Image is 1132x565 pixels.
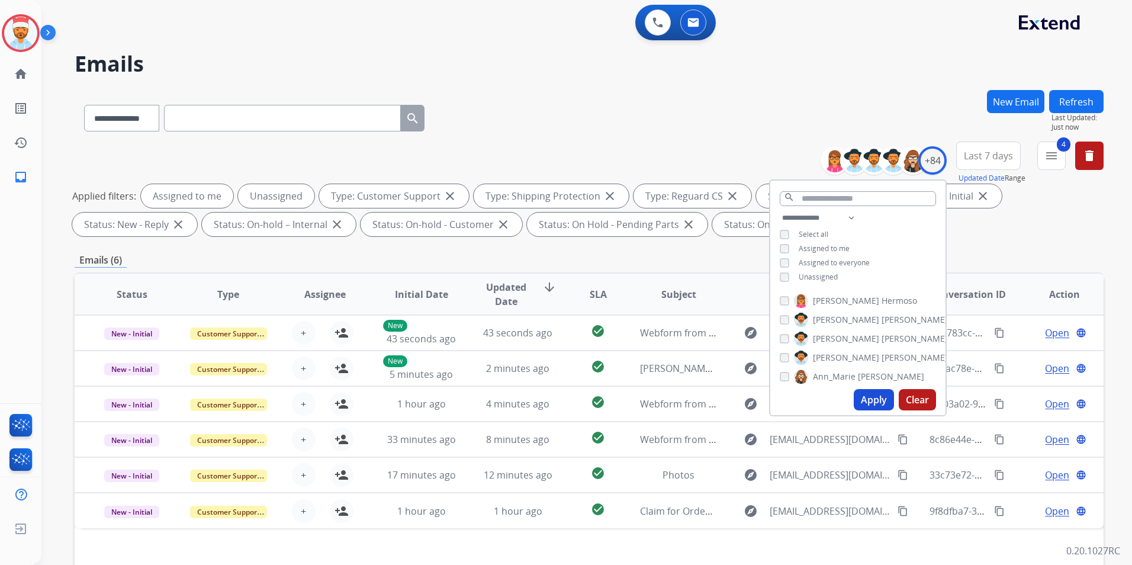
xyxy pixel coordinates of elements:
[14,101,28,115] mat-icon: list_alt
[72,213,197,236] div: Status: New - Reply
[14,67,28,81] mat-icon: home
[104,470,159,482] span: New - Initial
[930,433,1105,446] span: 8c86e44e-6c4a-4105-b9cd-3aedcf82e2ff
[994,506,1005,516] mat-icon: content_copy
[591,466,605,480] mat-icon: check_circle
[335,432,349,447] mat-icon: person_add
[1076,399,1086,409] mat-icon: language
[898,470,908,480] mat-icon: content_copy
[335,326,349,340] mat-icon: person_add
[443,189,457,203] mat-icon: close
[1076,506,1086,516] mat-icon: language
[527,213,707,236] div: Status: On Hold - Pending Parts
[640,433,908,446] span: Webform from [EMAIL_ADDRESS][DOMAIN_NAME] on [DATE]
[603,189,617,203] mat-icon: close
[770,432,891,447] span: [EMAIL_ADDRESS][DOMAIN_NAME]
[858,371,924,383] span: [PERSON_NAME]
[994,363,1005,374] mat-icon: content_copy
[640,362,967,375] span: [PERSON_NAME] Work Order: 5294333e-9f43-435a-882c-07bc7e3bde3e / 3
[1045,432,1069,447] span: Open
[383,320,407,332] p: New
[335,361,349,375] mat-icon: person_add
[633,184,751,208] div: Type: Reguard CS
[494,505,542,518] span: 1 hour ago
[591,324,605,338] mat-icon: check_circle
[964,153,1013,158] span: Last 7 days
[292,392,316,416] button: +
[899,389,936,410] button: Clear
[335,397,349,411] mat-icon: person_add
[770,504,891,518] span: [EMAIL_ADDRESS][DOMAIN_NAME]
[882,314,948,326] span: [PERSON_NAME]
[292,463,316,487] button: +
[987,90,1044,113] button: New Email
[387,332,456,345] span: 43 seconds ago
[1045,397,1069,411] span: Open
[1051,113,1104,123] span: Last Updated:
[882,352,948,364] span: [PERSON_NAME]
[190,328,267,340] span: Customer Support
[813,352,879,364] span: [PERSON_NAME]
[898,506,908,516] mat-icon: content_copy
[770,468,891,482] span: [EMAIL_ADDRESS][DOMAIN_NAME]
[930,468,1109,481] span: 33c73e72-25d9-49fe-a2d1-5945ce529c61
[994,470,1005,480] mat-icon: content_copy
[590,287,607,301] span: SLA
[190,434,267,447] span: Customer Support
[813,333,879,345] span: [PERSON_NAME]
[1082,149,1096,163] mat-icon: delete
[484,468,552,481] span: 12 minutes ago
[301,432,306,447] span: +
[744,432,758,447] mat-icon: explore
[799,229,828,239] span: Select all
[190,506,267,518] span: Customer Support
[756,184,872,208] div: Status: Open - All
[994,434,1005,445] mat-icon: content_copy
[397,505,446,518] span: 1 hour ago
[898,434,908,445] mat-icon: content_copy
[1076,470,1086,480] mat-icon: language
[104,434,159,447] span: New - Initial
[72,189,136,203] p: Applied filters:
[640,397,908,410] span: Webform from [EMAIL_ADDRESS][DOMAIN_NAME] on [DATE]
[335,468,349,482] mat-icon: person_add
[1044,149,1059,163] mat-icon: menu
[744,326,758,340] mat-icon: explore
[1051,123,1104,132] span: Just now
[104,363,159,375] span: New - Initial
[361,213,522,236] div: Status: On-hold - Customer
[304,287,346,301] span: Assignee
[390,368,453,381] span: 5 minutes ago
[383,355,407,367] p: New
[744,504,758,518] mat-icon: explore
[190,363,267,375] span: Customer Support
[799,243,850,253] span: Assigned to me
[4,17,37,50] img: avatar
[104,328,159,340] span: New - Initial
[117,287,147,301] span: Status
[14,136,28,150] mat-icon: history
[1045,468,1069,482] span: Open
[784,192,795,203] mat-icon: search
[14,170,28,184] mat-icon: inbox
[292,321,316,345] button: +
[387,433,456,446] span: 33 minutes ago
[395,287,448,301] span: Initial Date
[141,184,233,208] div: Assigned to me
[486,433,549,446] span: 8 minutes ago
[301,397,306,411] span: +
[301,361,306,375] span: +
[104,399,159,411] span: New - Initial
[1045,326,1069,340] span: Open
[1037,142,1066,170] button: 4
[301,504,306,518] span: +
[292,499,316,523] button: +
[486,397,549,410] span: 4 minutes ago
[959,174,1005,183] button: Updated Date
[799,258,870,268] span: Assigned to everyone
[744,361,758,375] mat-icon: explore
[976,189,990,203] mat-icon: close
[725,189,739,203] mat-icon: close
[744,397,758,411] mat-icon: explore
[406,111,420,126] mat-icon: search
